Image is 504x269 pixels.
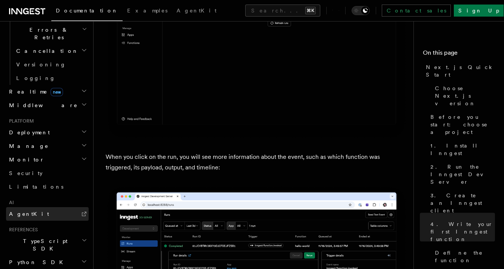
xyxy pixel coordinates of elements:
[6,101,78,109] span: Middleware
[352,6,370,15] button: Toggle dark mode
[16,75,55,81] span: Logging
[430,220,495,243] span: 4. Write your first Inngest function
[127,8,167,14] span: Examples
[13,23,89,44] button: Errors & Retries
[51,88,63,96] span: new
[430,192,495,214] span: 3. Create an Inngest client
[382,5,451,17] a: Contact sales
[177,8,217,14] span: AgentKit
[13,58,89,71] a: Versioning
[6,98,89,112] button: Middleware
[432,246,495,267] a: Define the function
[427,110,495,139] a: Before you start: choose a project
[6,85,89,98] button: Realtimenew
[430,142,495,157] span: 1. Install Inngest
[13,71,89,85] a: Logging
[172,2,221,20] a: AgentKit
[6,255,89,269] button: Python SDK
[9,184,63,190] span: Limitations
[6,237,81,252] span: TypeScript SDK
[6,180,89,194] a: Limitations
[6,118,34,124] span: Platform
[305,7,316,14] kbd: ⌘K
[6,227,38,233] span: References
[430,113,495,136] span: Before you start: choose a project
[6,139,89,153] button: Manage
[13,44,89,58] button: Cancellation
[6,156,45,163] span: Monitor
[16,61,66,68] span: Versioning
[435,85,495,107] span: Choose Next.js version
[56,8,118,14] span: Documentation
[51,2,123,21] a: Documentation
[423,48,495,60] h4: On this page
[9,211,49,217] span: AgentKit
[6,207,89,221] a: AgentKit
[6,234,89,255] button: TypeScript SDK
[6,88,63,95] span: Realtime
[427,217,495,246] a: 4. Write your first Inngest function
[6,166,89,180] a: Security
[426,63,495,78] span: Next.js Quick Start
[423,60,495,81] a: Next.js Quick Start
[245,5,320,17] button: Search...⌘K
[6,142,49,150] span: Manage
[454,5,504,17] a: Sign Up
[13,47,78,55] span: Cancellation
[6,200,14,206] span: AI
[123,2,172,20] a: Examples
[13,26,82,41] span: Errors & Retries
[6,126,89,139] button: Deployment
[432,81,495,110] a: Choose Next.js version
[106,152,407,173] p: When you click on the run, you will see more information about the event, such as which function ...
[9,170,43,176] span: Security
[427,189,495,217] a: 3. Create an Inngest client
[430,163,495,186] span: 2. Run the Inngest Dev Server
[6,129,50,136] span: Deployment
[427,139,495,160] a: 1. Install Inngest
[435,249,495,264] span: Define the function
[6,258,68,266] span: Python SDK
[427,160,495,189] a: 2. Run the Inngest Dev Server
[6,153,89,166] button: Monitor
